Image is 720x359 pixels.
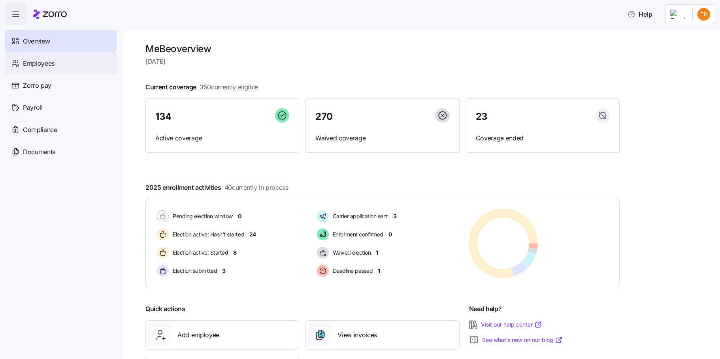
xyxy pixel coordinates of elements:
a: Documents [5,141,117,163]
span: Carrier application sent [330,212,388,220]
h1: MeBe overview [145,43,620,55]
span: Zorro pay [23,81,51,91]
a: Employees [5,52,117,74]
span: Add employee [177,330,219,340]
span: Election active: Hasn't started [170,231,244,238]
span: [DATE] [145,57,620,66]
button: Help [621,6,659,22]
a: See what’s new on our blog [482,336,563,344]
span: Quick actions [145,304,185,314]
span: 350 currently eligible [200,82,258,92]
span: 0 [388,231,392,238]
span: 3 [393,212,397,220]
img: Employer logo [670,9,686,19]
span: Coverage ended [476,133,610,143]
span: 0 [238,212,241,220]
span: Compliance [23,125,57,135]
span: Pending election window [170,212,233,220]
img: 9f08772f748d173b6a631cba1b0c6066 [697,8,710,21]
span: Waived coverage [315,133,449,143]
span: 2025 enrollment activities [145,183,288,193]
span: Current coverage [145,82,258,92]
span: Help [628,9,652,19]
span: Active coverage [155,133,289,143]
span: View invoices [337,330,377,340]
span: Deadline passed [330,267,373,275]
span: 23 [476,112,488,121]
span: Payroll [23,103,43,113]
span: Election active: Started [170,249,228,257]
span: Enrollment confirmed [330,231,383,238]
a: Compliance [5,119,117,141]
span: Need help? [469,304,502,314]
span: Employees [23,59,55,68]
a: Zorro pay [5,74,117,96]
span: Documents [23,147,55,157]
a: Payroll [5,96,117,119]
span: Overview [23,36,50,46]
span: 270 [315,112,333,121]
span: 1 [378,267,380,275]
span: 8 [233,249,237,257]
span: 134 [155,112,172,121]
span: Election submitted [170,267,217,275]
span: Waived election [330,249,371,257]
span: 24 [249,231,256,238]
span: 1 [376,249,378,257]
a: Overview [5,30,117,52]
span: 40 currently in process [224,183,288,193]
a: Visit our help center [481,321,542,329]
span: 3 [222,267,226,275]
